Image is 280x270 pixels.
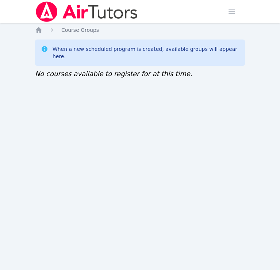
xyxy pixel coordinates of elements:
[61,26,99,34] a: Course Groups
[61,27,99,33] span: Course Groups
[35,1,138,22] img: Air Tutors
[53,45,239,60] div: When a new scheduled program is created, available groups will appear here.
[35,26,245,34] nav: Breadcrumb
[35,70,192,78] span: No courses available to register for at this time.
